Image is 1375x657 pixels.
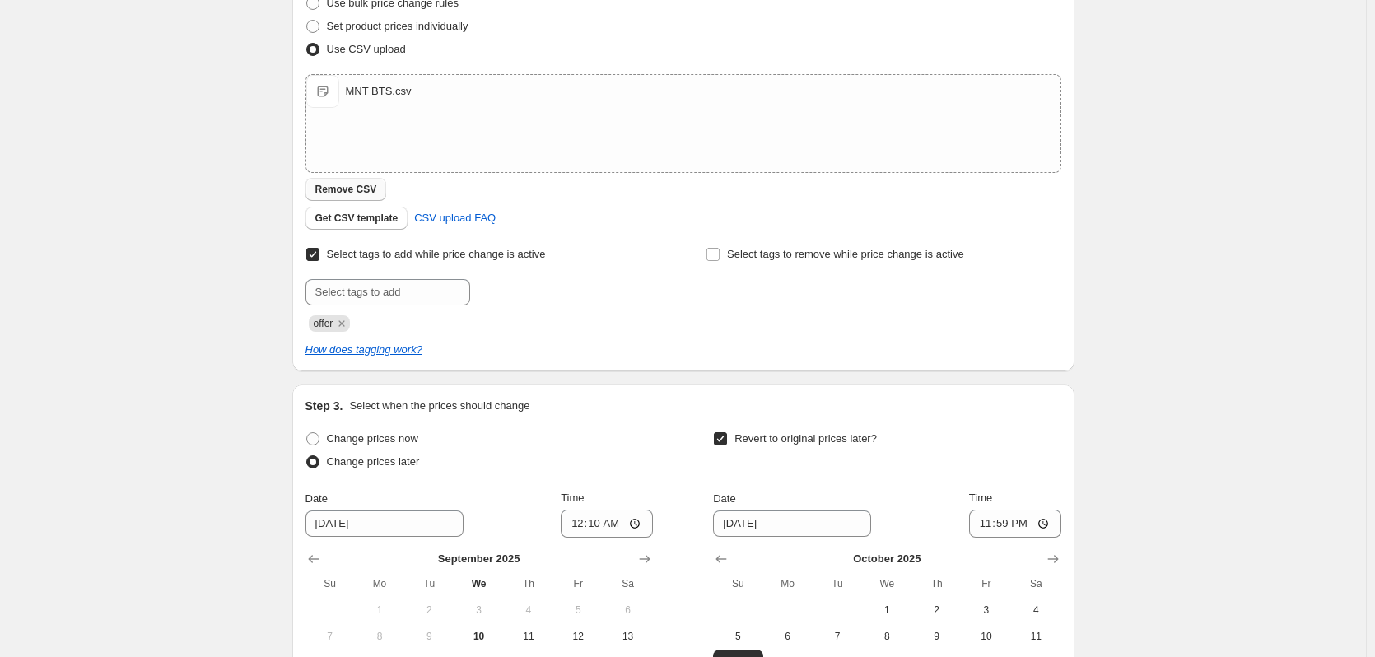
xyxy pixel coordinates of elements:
[609,577,646,590] span: Sa
[460,577,496,590] span: We
[460,630,496,643] span: 10
[305,510,464,537] input: 9/10/2025
[553,571,603,597] th: Friday
[305,279,470,305] input: Select tags to add
[911,623,961,650] button: Thursday October 9 2025
[862,597,911,623] button: Wednesday October 1 2025
[969,492,992,504] span: Time
[315,183,377,196] span: Remove CSV
[560,630,596,643] span: 12
[361,630,398,643] span: 8
[404,597,454,623] button: Tuesday September 2 2025
[560,603,596,617] span: 5
[404,571,454,597] th: Tuesday
[710,547,733,571] button: Show previous month, September 2025
[968,577,1004,590] span: Fr
[763,571,813,597] th: Monday
[720,630,756,643] span: 5
[454,623,503,650] button: Today Wednesday September 10 2025
[305,623,355,650] button: Sunday September 7 2025
[603,597,652,623] button: Saturday September 6 2025
[327,455,420,468] span: Change prices later
[713,623,762,650] button: Sunday October 5 2025
[560,577,596,590] span: Fr
[862,571,911,597] th: Wednesday
[460,603,496,617] span: 3
[1018,577,1054,590] span: Sa
[414,210,496,226] span: CSV upload FAQ
[1018,603,1054,617] span: 4
[315,212,399,225] span: Get CSV template
[349,398,529,414] p: Select when the prices should change
[727,248,964,260] span: Select tags to remove while price change is active
[720,577,756,590] span: Su
[813,571,862,597] th: Tuesday
[962,623,1011,650] button: Friday October 10 2025
[305,492,328,505] span: Date
[869,577,905,590] span: We
[713,510,871,537] input: 9/10/2025
[918,577,954,590] span: Th
[327,20,468,32] span: Set product prices individually
[962,597,1011,623] button: Friday October 3 2025
[553,623,603,650] button: Friday September 12 2025
[819,630,855,643] span: 7
[404,623,454,650] button: Tuesday September 9 2025
[911,571,961,597] th: Thursday
[361,603,398,617] span: 1
[633,547,656,571] button: Show next month, October 2025
[411,630,447,643] span: 9
[355,597,404,623] button: Monday September 1 2025
[454,597,503,623] button: Wednesday September 3 2025
[770,577,806,590] span: Mo
[312,577,348,590] span: Su
[869,630,905,643] span: 8
[302,547,325,571] button: Show previous month, August 2025
[911,597,961,623] button: Thursday October 2 2025
[813,623,862,650] button: Tuesday October 7 2025
[770,630,806,643] span: 6
[346,83,412,100] div: MNT BTS.csv
[603,623,652,650] button: Saturday September 13 2025
[609,630,646,643] span: 13
[862,623,911,650] button: Wednesday October 8 2025
[510,603,547,617] span: 4
[504,571,553,597] th: Thursday
[504,623,553,650] button: Thursday September 11 2025
[1011,623,1060,650] button: Saturday October 11 2025
[968,630,1004,643] span: 10
[969,510,1061,538] input: 12:00
[763,623,813,650] button: Monday October 6 2025
[305,398,343,414] h2: Step 3.
[561,492,584,504] span: Time
[411,577,447,590] span: Tu
[1011,597,1060,623] button: Saturday October 4 2025
[327,432,418,445] span: Change prices now
[327,248,546,260] span: Select tags to add while price change is active
[305,343,422,356] a: How does tagging work?
[355,571,404,597] th: Monday
[411,603,447,617] span: 2
[1042,547,1065,571] button: Show next month, November 2025
[609,603,646,617] span: 6
[603,571,652,597] th: Saturday
[355,623,404,650] button: Monday September 8 2025
[305,207,408,230] button: Get CSV template
[334,316,349,331] button: Remove offer
[510,577,547,590] span: Th
[1018,630,1054,643] span: 11
[305,571,355,597] th: Sunday
[312,630,348,643] span: 7
[314,318,333,329] span: offer
[819,577,855,590] span: Tu
[504,597,553,623] button: Thursday September 4 2025
[734,432,877,445] span: Revert to original prices later?
[918,630,954,643] span: 9
[713,571,762,597] th: Sunday
[918,603,954,617] span: 2
[713,492,735,505] span: Date
[510,630,547,643] span: 11
[553,597,603,623] button: Friday September 5 2025
[305,178,387,201] button: Remove CSV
